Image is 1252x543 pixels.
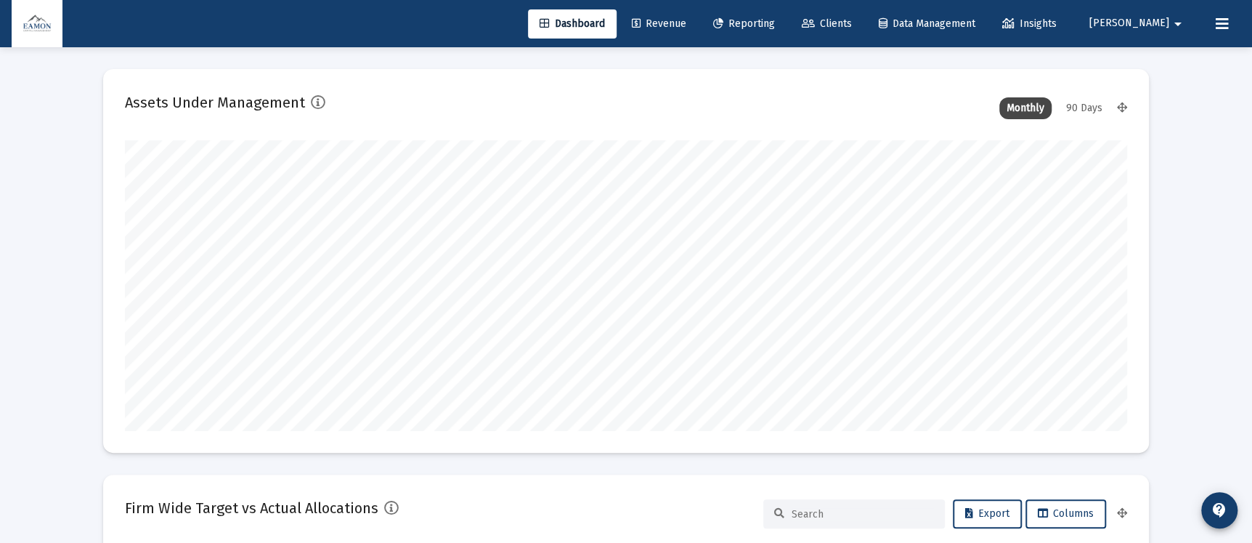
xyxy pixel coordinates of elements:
input: Search [792,508,934,520]
button: Export [953,499,1022,528]
a: Clients [790,9,863,39]
div: Monthly [999,97,1052,119]
span: [PERSON_NAME] [1089,17,1169,30]
span: Reporting [713,17,775,30]
span: Export [965,507,1009,520]
a: Data Management [867,9,987,39]
h2: Assets Under Management [125,91,305,114]
a: Revenue [620,9,698,39]
mat-icon: arrow_drop_down [1169,9,1187,39]
img: Dashboard [23,9,52,39]
button: Columns [1025,499,1106,528]
button: [PERSON_NAME] [1072,9,1204,38]
span: Dashboard [540,17,605,30]
a: Insights [991,9,1068,39]
span: Columns [1038,507,1094,520]
span: Revenue [632,17,686,30]
h2: Firm Wide Target vs Actual Allocations [125,496,378,520]
mat-icon: contact_support [1211,502,1228,519]
a: Reporting [702,9,786,39]
div: 90 Days [1059,97,1110,119]
a: Dashboard [528,9,617,39]
span: Insights [1002,17,1057,30]
span: Clients [802,17,852,30]
span: Data Management [879,17,975,30]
